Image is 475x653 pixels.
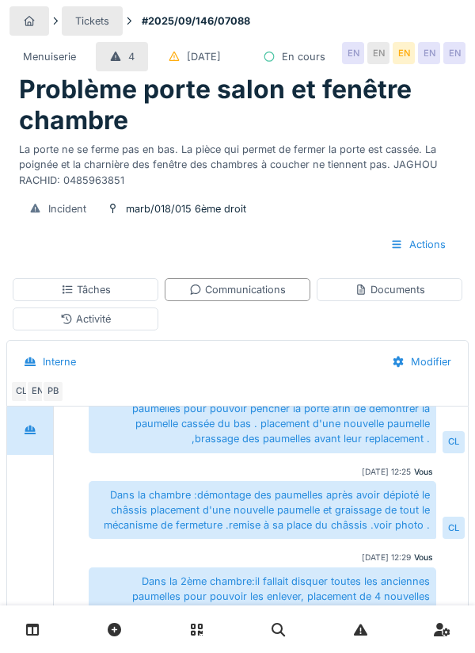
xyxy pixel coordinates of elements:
strong: #2025/09/146/07088 [135,13,256,29]
div: CL [443,517,465,539]
div: PB [42,380,64,403]
div: Dans la chambre :démontage des paumelles après avoir dépioté le châssis placement d'une nouvelle ... [89,481,436,540]
div: Incident [48,201,86,216]
div: Actions [377,230,459,259]
div: EN [26,380,48,403]
div: Vous [414,466,433,478]
div: En cours [282,49,325,64]
div: Tickets [75,13,109,29]
div: Dans la 2ème chambre:il fallait disquer toutes les anciennes paumelles pour pouvoir les enlever, ... [89,567,436,641]
div: Modifier [378,347,465,376]
div: CL [10,380,32,403]
div: Documents [355,282,425,297]
div: marb/018/015 6ème droit [126,201,246,216]
div: CL [443,431,465,453]
div: EN [367,42,389,64]
h1: Problème porte salon et fenêtre chambre [19,74,456,136]
div: Vous [414,552,433,563]
div: Activité [60,311,111,326]
div: Menuiserie [23,49,76,64]
div: Tâches [61,282,111,297]
div: 4 [128,49,135,64]
div: Interne [43,354,76,369]
div: Communications [189,282,286,297]
div: EN [342,42,364,64]
div: Au salon:ce n'était pas possible de démonter la porte du balcon ,car elle est bloquée le cache ra... [89,365,436,453]
div: EN [393,42,415,64]
div: [DATE] [187,49,221,64]
div: [DATE] 12:29 [362,552,411,563]
div: La porte ne se ferme pas en bas. La pièce qui permet de fermer la porte est cassée. La poignée et... [19,136,456,188]
div: EN [443,42,465,64]
div: [DATE] 12:25 [362,466,411,478]
div: EN [418,42,440,64]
